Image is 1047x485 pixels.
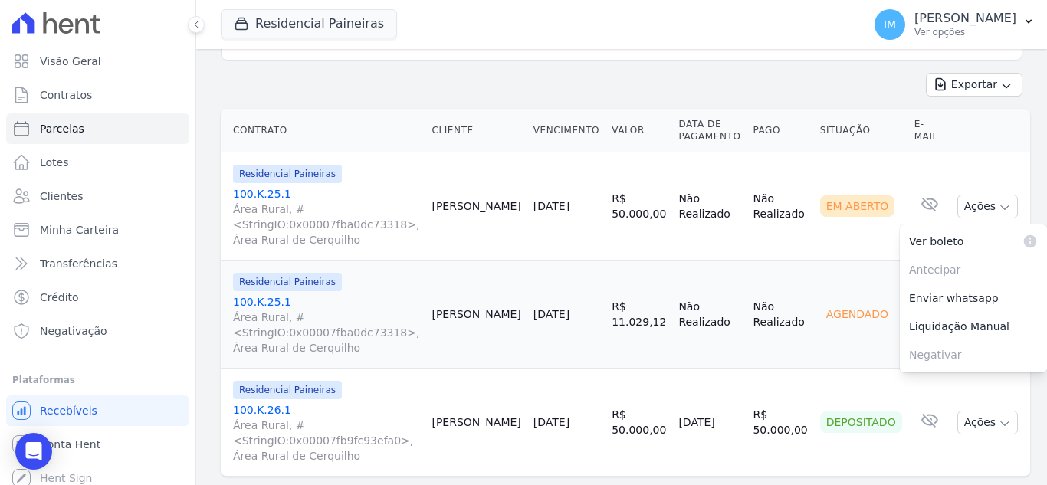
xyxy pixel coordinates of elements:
[40,222,119,238] span: Minha Carteira
[233,186,419,247] a: 100.K.25.1Área Rural, #<StringIO:0x00007fba0dc73318>, Área Rural de Cerquilho
[425,369,527,477] td: [PERSON_NAME]
[6,46,189,77] a: Visão Geral
[233,418,419,464] span: Área Rural, #<StringIO:0x00007fb9fc93efa0>, Área Rural de Cerquilho
[40,403,97,418] span: Recebíveis
[533,200,569,212] a: [DATE]
[747,109,813,152] th: Pago
[606,109,672,152] th: Valor
[820,195,895,217] div: Em Aberto
[6,429,189,460] a: Conta Hent
[221,109,425,152] th: Contrato
[900,284,1047,313] a: Enviar whatsapp
[606,152,672,261] td: R$ 50.000,00
[900,313,1047,341] a: Liquidação Manual
[914,11,1016,26] p: [PERSON_NAME]
[820,303,894,325] div: Agendado
[533,416,569,428] a: [DATE]
[672,369,747,477] td: [DATE]
[6,147,189,178] a: Lotes
[40,155,69,170] span: Lotes
[820,411,902,433] div: Depositado
[233,310,419,356] span: Área Rural, #<StringIO:0x00007fba0dc73318>, Área Rural de Cerquilho
[6,395,189,426] a: Recebíveis
[40,188,83,204] span: Clientes
[672,109,747,152] th: Data de Pagamento
[606,369,672,477] td: R$ 50.000,00
[6,282,189,313] a: Crédito
[233,294,419,356] a: 100.K.25.1Área Rural, #<StringIO:0x00007fba0dc73318>, Área Rural de Cerquilho
[6,248,189,279] a: Transferências
[6,80,189,110] a: Contratos
[6,316,189,346] a: Negativação
[672,261,747,369] td: Não Realizado
[862,3,1047,46] button: IM [PERSON_NAME] Ver opções
[908,109,951,152] th: E-mail
[900,341,1047,369] span: Negativar
[15,433,52,470] div: Open Intercom Messenger
[12,371,183,389] div: Plataformas
[747,152,813,261] td: Não Realizado
[40,290,79,305] span: Crédito
[814,109,908,152] th: Situação
[40,87,92,103] span: Contratos
[40,121,84,136] span: Parcelas
[40,256,117,271] span: Transferências
[957,411,1019,434] button: Ações
[527,109,606,152] th: Vencimento
[425,152,527,261] td: [PERSON_NAME]
[533,308,569,320] a: [DATE]
[900,256,1047,284] span: Antecipar
[900,228,1047,256] a: Ver boleto
[6,181,189,211] a: Clientes
[747,261,813,369] td: Não Realizado
[6,215,189,245] a: Minha Carteira
[957,195,1019,218] button: Ações
[884,19,896,30] span: IM
[747,369,813,477] td: R$ 50.000,00
[233,165,342,183] span: Residencial Paineiras
[40,54,101,69] span: Visão Geral
[926,73,1022,97] button: Exportar
[914,26,1016,38] p: Ver opções
[233,273,342,291] span: Residencial Paineiras
[6,113,189,144] a: Parcelas
[606,261,672,369] td: R$ 11.029,12
[40,437,100,452] span: Conta Hent
[233,402,419,464] a: 100.K.26.1Área Rural, #<StringIO:0x00007fb9fc93efa0>, Área Rural de Cerquilho
[425,261,527,369] td: [PERSON_NAME]
[425,109,527,152] th: Cliente
[233,202,419,247] span: Área Rural, #<StringIO:0x00007fba0dc73318>, Área Rural de Cerquilho
[40,323,107,339] span: Negativação
[221,9,397,38] button: Residencial Paineiras
[672,152,747,261] td: Não Realizado
[233,381,342,399] span: Residencial Paineiras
